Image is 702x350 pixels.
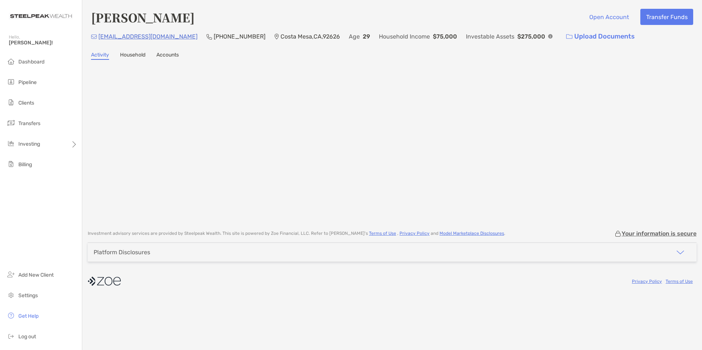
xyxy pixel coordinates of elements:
[466,32,514,41] p: Investable Assets
[399,231,430,236] a: Privacy Policy
[640,9,693,25] button: Transfer Funds
[7,119,15,127] img: transfers icon
[214,32,265,41] p: [PHONE_NUMBER]
[379,32,430,41] p: Household Income
[91,9,195,26] h4: [PERSON_NAME]
[583,9,634,25] button: Open Account
[274,34,279,40] img: Location Icon
[281,32,340,41] p: Costa Mesa , CA , 92626
[517,32,545,41] p: $275,000
[94,249,150,256] div: Platform Disclosures
[18,161,32,168] span: Billing
[18,141,40,147] span: Investing
[369,231,396,236] a: Terms of Use
[622,230,696,237] p: Your information is secure
[156,52,179,60] a: Accounts
[91,52,109,60] a: Activity
[88,231,505,236] p: Investment advisory services are provided by Steelpeak Wealth . This site is powered by Zoe Finan...
[7,98,15,107] img: clients icon
[9,3,73,29] img: Zoe Logo
[349,32,360,41] p: Age
[18,120,40,127] span: Transfers
[666,279,693,284] a: Terms of Use
[18,272,54,278] span: Add New Client
[18,313,39,319] span: Get Help
[7,77,15,86] img: pipeline icon
[7,139,15,148] img: investing icon
[18,59,44,65] span: Dashboard
[561,29,640,44] a: Upload Documents
[18,100,34,106] span: Clients
[7,311,15,320] img: get-help icon
[18,292,38,299] span: Settings
[548,34,553,39] img: Info Icon
[566,34,572,39] img: button icon
[98,32,198,41] p: [EMAIL_ADDRESS][DOMAIN_NAME]
[7,160,15,168] img: billing icon
[7,270,15,279] img: add_new_client icon
[91,34,97,39] img: Email Icon
[7,332,15,340] img: logout icon
[632,279,662,284] a: Privacy Policy
[120,52,145,60] a: Household
[206,34,212,40] img: Phone Icon
[18,79,37,85] span: Pipeline
[7,291,15,299] img: settings icon
[439,231,504,236] a: Model Marketplace Disclosures
[9,40,77,46] span: [PERSON_NAME]!
[676,248,685,257] img: icon arrow
[7,57,15,66] img: dashboard icon
[18,333,36,340] span: Log out
[363,32,370,41] p: 29
[88,273,121,289] img: company logo
[433,32,457,41] p: $75,000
